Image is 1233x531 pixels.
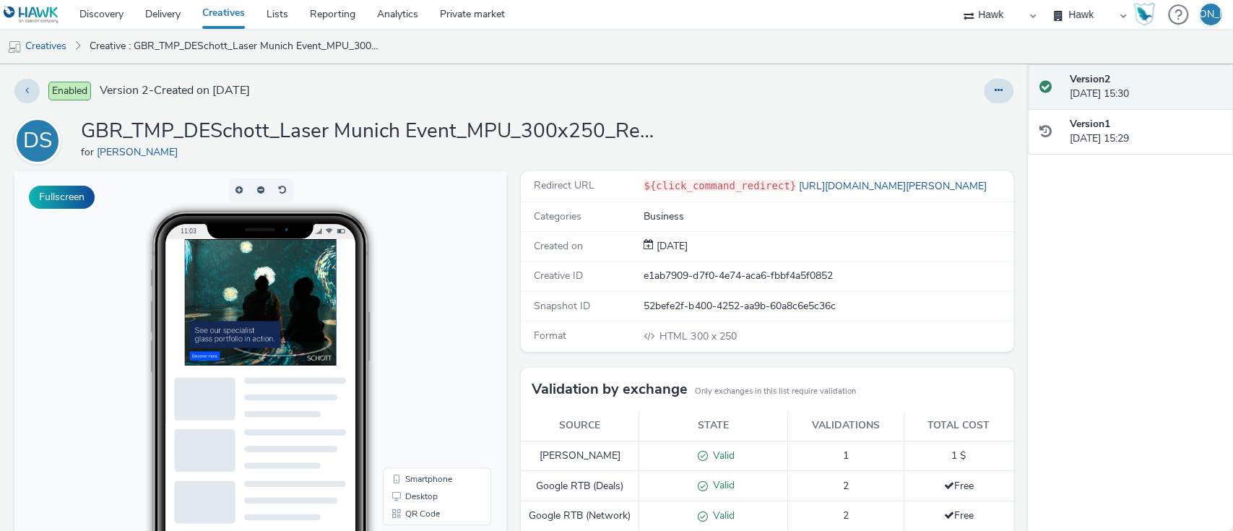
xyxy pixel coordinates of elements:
[521,441,639,471] td: [PERSON_NAME]
[81,118,659,145] h1: GBR_TMP_DESchott_Laser Munich Event_MPU_300x250_Retargeting_20250617
[29,186,95,209] button: Fullscreen
[1070,117,1110,131] strong: Version 1
[1133,3,1155,26] img: Hawk Academy
[708,509,735,522] span: Valid
[97,145,183,159] a: [PERSON_NAME]
[23,121,53,161] div: DS
[843,449,849,462] span: 1
[534,329,566,342] span: Format
[521,471,639,501] td: Google RTB (Deals)
[532,379,688,400] h3: Validation by exchange
[843,509,849,522] span: 2
[1070,72,1110,86] strong: Version 2
[534,269,583,282] span: Creative ID
[534,239,583,253] span: Created on
[639,411,788,441] th: State
[534,178,594,192] span: Redirect URL
[843,479,849,493] span: 2
[654,239,688,254] div: Creation 17 June 2025, 15:29
[534,299,590,313] span: Snapshot ID
[644,299,1011,314] div: 52befe2f-b400-4252-aa9b-60a8c6e5c36c
[658,329,736,343] span: 300 x 250
[4,6,59,24] img: undefined Logo
[1070,117,1221,147] div: [DATE] 15:29
[14,134,66,147] a: DS
[944,479,974,493] span: Free
[695,386,856,397] small: Only exchanges in this list require validation
[391,303,438,312] span: Smartphone
[708,478,735,492] span: Valid
[1133,3,1161,26] a: Hawk Academy
[7,40,22,54] img: mobile
[944,509,974,522] span: Free
[654,239,688,253] span: [DATE]
[1070,72,1221,102] div: [DATE] 15:30
[166,56,182,64] span: 11:03
[82,29,391,64] a: Creative : GBR_TMP_DESchott_Laser Munich Event_MPU_300x250_Retargeting_20250617
[81,145,97,159] span: for
[391,321,423,329] span: Desktop
[644,180,796,191] code: ${click_command_redirect}
[371,334,474,351] li: QR Code
[371,316,474,334] li: Desktop
[708,449,735,462] span: Valid
[100,82,250,99] span: Version 2 - Created on [DATE]
[796,179,992,193] a: [URL][DOMAIN_NAME][PERSON_NAME]
[534,210,581,223] span: Categories
[788,411,904,441] th: Validations
[904,411,1013,441] th: Total cost
[391,338,425,347] span: QR Code
[521,411,639,441] th: Source
[659,329,691,343] span: HTML
[48,82,91,100] span: Enabled
[371,299,474,316] li: Smartphone
[644,269,1011,283] div: e1ab7909-d7f0-4e74-aca6-fbbf4a5f0852
[644,210,1011,224] div: Business
[951,449,966,462] span: 1 $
